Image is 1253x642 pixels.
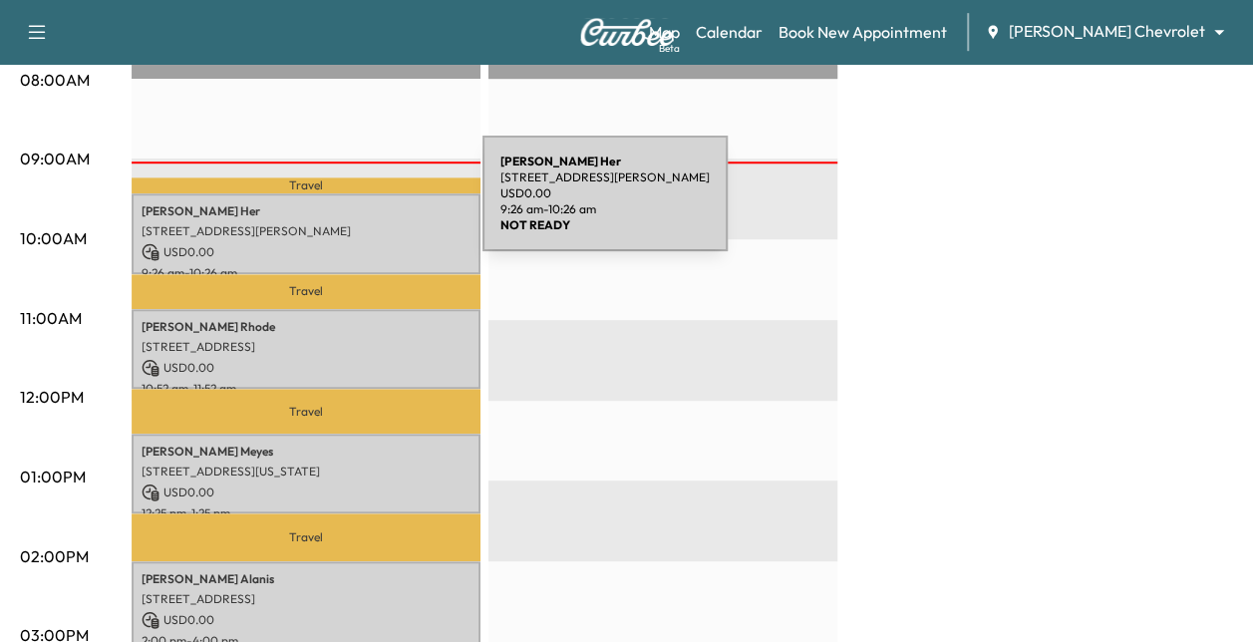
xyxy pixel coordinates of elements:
p: 9:26 am - 10:26 am [142,265,470,281]
p: [PERSON_NAME] Her [142,203,470,219]
p: [PERSON_NAME] Meyes [142,444,470,460]
p: 10:00AM [20,226,87,250]
p: USD 0.00 [142,359,470,377]
p: [STREET_ADDRESS] [142,591,470,607]
p: USD 0.00 [142,483,470,501]
p: Travel [132,177,480,193]
p: 02:00PM [20,544,89,568]
p: 01:00PM [20,465,86,488]
p: 12:25 pm - 1:25 pm [142,505,470,521]
p: [STREET_ADDRESS] [142,339,470,355]
p: 10:52 am - 11:52 am [142,381,470,397]
a: Calendar [696,20,763,44]
p: Travel [132,274,480,309]
p: Travel [132,513,480,560]
p: [STREET_ADDRESS][PERSON_NAME] [142,223,470,239]
p: 11:00AM [20,306,82,330]
p: 09:00AM [20,147,90,170]
p: 12:00PM [20,385,84,409]
p: [PERSON_NAME] Rhode [142,319,470,335]
p: USD 0.00 [142,611,470,629]
span: [PERSON_NAME] Chevrolet [1009,20,1205,43]
p: [PERSON_NAME] Alanis [142,571,470,587]
a: MapBeta [649,20,680,44]
p: 08:00AM [20,68,90,92]
a: Book New Appointment [779,20,947,44]
div: Beta [659,41,680,56]
p: [STREET_ADDRESS][US_STATE] [142,464,470,480]
p: USD 0.00 [142,243,470,261]
p: Travel [132,389,480,433]
img: Curbee Logo [579,18,675,46]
